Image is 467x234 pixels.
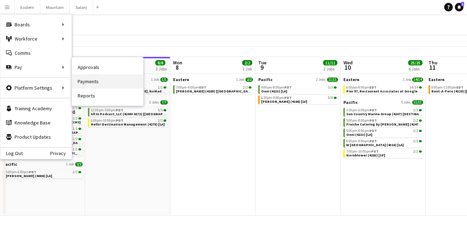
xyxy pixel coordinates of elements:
a: Pacific5 Jobs11/11 [343,100,423,105]
span: 2/2 [249,86,251,89]
span: PDT [284,85,292,90]
span: 1/1 [78,128,81,130]
span: 2/2 [243,86,248,89]
div: 6 Jobs [409,66,422,71]
span: 1 Job [66,162,74,166]
div: Pay [0,60,72,74]
div: Eastern1 Job2/27:00pm-9:00pmEDT2/2[PERSON_NAME] (4285) [[GEOGRAPHIC_DATA]] [173,77,253,95]
span: All In Podcast, LLC (4244+4272) [LA] [91,112,181,116]
span: 11 [427,63,437,71]
span: Eastern [173,77,189,82]
span: 10 [342,63,353,71]
span: 6:30pm-9:00pm [261,96,292,100]
span: EDT [199,85,206,90]
span: 6:00pm-8:00pm [346,86,377,89]
span: 3:30pm-6:00pm [346,108,377,112]
span: PDT [369,118,377,123]
span: PDT [371,149,379,154]
a: Eastern1 Job2/2 [173,77,253,82]
a: 5:00pm-8:00pmPDT2/2Onni (4133) [LA] [346,128,422,137]
span: 2/2 [78,138,81,140]
a: 7:00pm-10:00pmPDT2/2Hornblower (4283) [SF] [346,149,422,157]
span: 2/2 [164,119,166,122]
span: Hornblower (4283) [SF] [346,153,385,158]
span: 11/11 [327,78,338,82]
span: 1/1 [78,148,81,150]
span: 8:00pm-11:00pm [431,86,463,89]
a: Privacy [50,150,72,156]
button: Eastern [15,0,40,14]
a: Log Out [0,150,23,156]
span: 14/14 [419,86,422,89]
span: Onni (4133) [LA] [346,132,372,137]
span: Thu [429,59,437,66]
span: 3/3 [334,86,337,89]
span: 5 Jobs [401,100,411,105]
div: Platform Settings [0,81,72,95]
span: 2/2 [245,78,253,82]
div: 3 Jobs [156,66,167,71]
span: Hello! Destination Management (4275) [LA] [91,122,165,127]
div: Pacific5 Jobs11/113:30pm-6:00pmPDT3/3Sun Country Marine Group (4207) [DESTINATION - [GEOGRAPHIC_D... [343,100,423,159]
a: Training Academy [0,101,72,116]
span: 1/1 [73,148,78,151]
span: 1 Job [403,78,411,82]
span: PDT [369,128,377,133]
span: Laura Ye (4084) [LA] [6,174,52,178]
span: 2/2 [413,139,418,143]
div: Workforce [0,32,72,46]
span: 8/8 [328,96,333,100]
a: 12:00pm-5:00pmPDT5/5All In Podcast, LLC (4244+4272) [[GEOGRAPHIC_DATA]] [91,108,166,116]
a: Comms [0,46,72,60]
span: 2 Jobs [149,100,159,105]
a: 6:30pm-9:00pmPDT8/8[PERSON_NAME] (4186) [LV] [261,95,337,103]
span: W Hollywood (4316) [LA] [346,143,404,147]
span: 2/2 [413,119,418,122]
a: 5:00pm-6:00pmPDT2/2[PERSON_NAME] (4084) [LA] [6,170,81,178]
span: 1/1 [73,127,78,131]
span: 2/2 [78,171,81,173]
span: Tue [258,59,266,66]
span: 3/3 [78,107,81,109]
span: 4:00pm-8:00pm [261,86,292,89]
span: 6:00pm-9:00pm [346,139,377,143]
span: 8/8 [155,60,165,65]
span: 1/1 [164,86,166,89]
span: Wed [343,59,353,66]
span: Eastern [343,77,359,82]
span: 1 Job [151,78,159,82]
span: 5:00pm-8:00pm [346,119,377,122]
div: Boards [0,17,72,32]
span: PDT [116,108,123,112]
span: EDT [369,85,377,90]
a: 6:00pm-10:00pmPDT2/2Hello! Destination Management (4275) [LA] [91,118,166,126]
span: 25/25 [408,60,422,65]
span: Pacific [258,77,273,82]
span: 3/3 [73,106,78,110]
div: 2 Jobs [323,66,337,71]
span: PDT [369,139,377,143]
span: 2/2 [73,170,78,174]
a: 5:00pm-8:00pmPDT2/2Fraiche Catering by [PERSON_NAME] (4247) [SF] [346,118,422,126]
span: 3/3 [328,86,333,89]
span: 5:00pm-8:00pm [346,129,377,133]
span: 2/2 [419,119,422,122]
span: 2/2 [419,150,422,153]
div: Pacific1 Job2/25:00pm-6:00pmPDT2/2[PERSON_NAME] (4084) [LA] [3,161,83,180]
span: Dominique Love (4285) [NYC] [176,89,254,94]
span: 1/1 [160,78,168,82]
span: 14/14 [410,86,418,89]
span: 2/2 [78,117,81,119]
div: Pacific2 Jobs11/114:00pm-8:00pmPDT3/3Onni (4133) [LA]6:30pm-9:00pmPDT8/8[PERSON_NAME] (4186) [LV] [258,77,338,106]
a: Knowledge Base [0,116,72,130]
a: Product Updates [0,130,72,144]
a: Pacific2 Jobs11/11 [258,77,338,82]
div: Pacific2 Jobs7/712:00pm-5:00pmPDT5/5All In Podcast, LLC (4244+4272) [[GEOGRAPHIC_DATA]]6:00pm-10:... [88,100,168,128]
span: 2/2 [73,137,78,141]
span: 7/7 [160,100,168,105]
span: 2/2 [413,150,418,153]
a: 4:00pm-8:00pmPDT3/3Onni (4133) [LA] [261,85,337,93]
a: 7:00pm-9:00pmEDT2/2[PERSON_NAME] (4285) [[GEOGRAPHIC_DATA]] [176,85,251,93]
button: Salary [70,0,93,14]
span: 3/3 [413,108,418,112]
